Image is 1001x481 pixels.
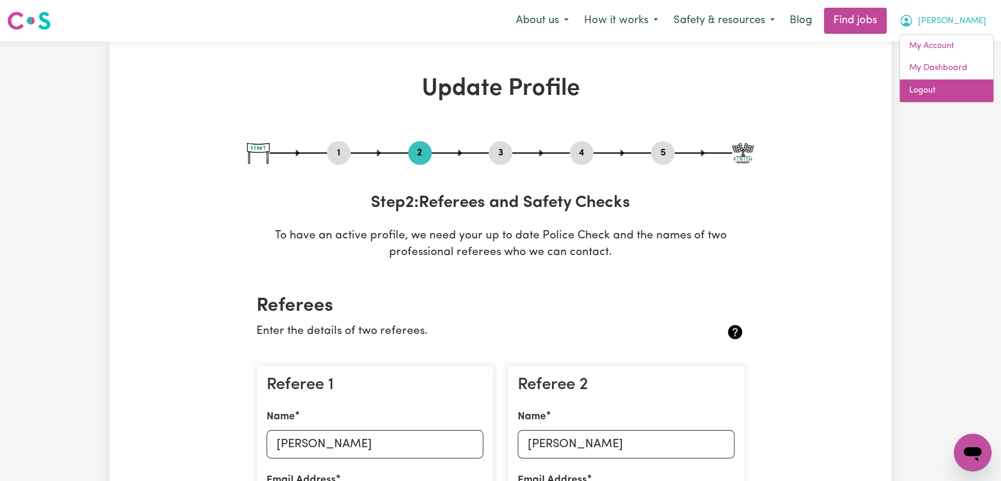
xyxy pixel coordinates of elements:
h3: Step 2 : Referees and Safety Checks [247,193,754,214]
button: Go to step 2 [408,145,432,161]
h2: Referees [256,295,745,317]
h3: Referee 2 [518,375,734,396]
label: Name [518,409,546,425]
button: Go to step 1 [327,145,351,161]
span: [PERSON_NAME] [918,15,986,28]
button: About us [508,8,576,33]
h1: Update Profile [247,75,754,103]
div: My Account [899,34,994,103]
iframe: Button to launch messaging window [954,434,992,472]
button: My Account [891,8,994,33]
p: Enter the details of two referees. [256,323,663,340]
a: Blog [782,8,819,34]
img: Careseekers logo [7,10,51,31]
button: Go to step 4 [570,145,593,161]
h3: Referee 1 [267,375,483,396]
a: My Dashboard [900,57,993,79]
p: To have an active profile, we need your up to date Police Check and the names of two professional... [247,228,754,262]
button: Go to step 3 [489,145,512,161]
a: My Account [900,35,993,58]
button: Safety & resources [666,8,782,33]
a: Careseekers logo [7,7,51,34]
button: How it works [576,8,666,33]
button: Go to step 5 [651,145,675,161]
a: Find jobs [824,8,887,34]
a: Logout [900,79,993,102]
label: Name [267,409,295,425]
